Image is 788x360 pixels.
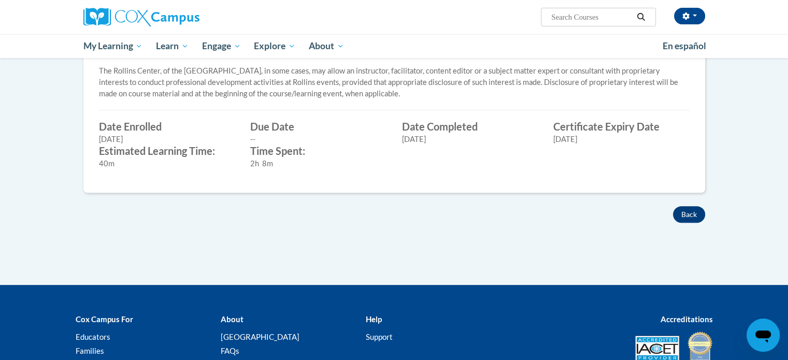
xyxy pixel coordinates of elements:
label: Estimated Learning Time: [99,145,235,156]
div: Main menu [68,34,721,58]
span: Engage [202,40,241,52]
iframe: Button to launch messaging window [747,319,780,352]
button: Search [633,11,649,23]
a: Engage [195,34,248,58]
button: Back [673,206,705,223]
b: Accreditations [661,314,713,324]
a: FAQs [220,346,239,355]
a: Support [365,332,392,341]
a: Educators [76,332,110,341]
label: Certificate Expiry Date [553,121,690,132]
b: Help [365,314,381,324]
div: [DATE] [99,134,235,145]
b: About [220,314,243,324]
a: Families [76,346,104,355]
span: Learn [156,40,189,52]
a: Cox Campus [83,8,280,26]
a: About [302,34,351,58]
a: En español [656,35,713,57]
div: 40m [99,158,235,169]
div: 2h 8m [250,158,386,169]
button: Account Settings [674,8,705,24]
div: -- [250,134,386,145]
span: Explore [254,40,295,52]
span: En español [663,40,706,51]
label: Date Completed [402,121,538,132]
img: Cox Campus [83,8,199,26]
input: Search Courses [550,11,633,23]
label: Due Date [250,121,386,132]
div: [DATE] [402,134,538,145]
span: My Learning [83,40,142,52]
span: About [309,40,344,52]
label: Date Enrolled [99,121,235,132]
a: Explore [247,34,302,58]
p: The Rollins Center, of the [GEOGRAPHIC_DATA], in some cases, may allow an instructor, facilitator... [99,65,690,99]
a: My Learning [77,34,150,58]
a: [GEOGRAPHIC_DATA] [220,332,299,341]
b: Cox Campus For [76,314,133,324]
a: Learn [149,34,195,58]
div: [DATE] [553,134,690,145]
label: Time Spent: [250,145,386,156]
